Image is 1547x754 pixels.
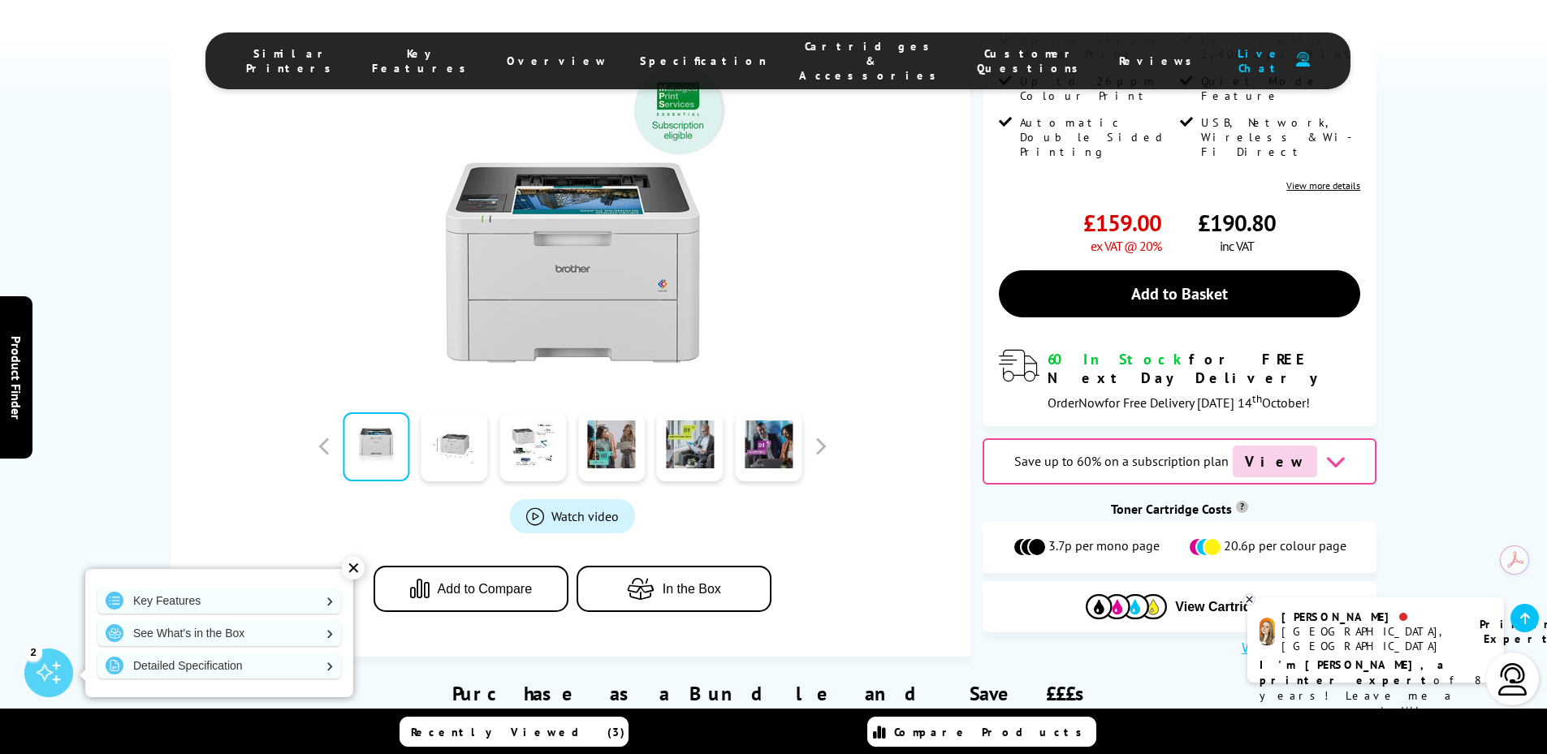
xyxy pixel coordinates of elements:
span: Overview [507,54,607,68]
img: user-headset-light.svg [1497,663,1529,696]
sup: Cost per page [1236,501,1248,513]
a: Product_All_Videos [510,499,635,533]
a: Add to Basket [999,270,1360,317]
div: modal_delivery [999,350,1360,410]
span: Reviews [1119,54,1200,68]
a: Key Features [97,588,341,614]
span: In the Box [663,582,721,597]
span: Save up to 60% on a subscription plan [1014,453,1229,469]
span: View [1233,446,1317,477]
span: Recently Viewed (3) [411,725,625,739]
div: [PERSON_NAME] [1281,610,1459,624]
img: Brother HL-L3240CDW [413,55,732,373]
button: What is 5% coverage? [1237,640,1376,657]
div: for FREE Next Day Delivery [1048,350,1360,387]
span: £190.80 [1198,208,1276,238]
span: Add to Compare [438,582,533,597]
span: 60 In Stock [1048,350,1189,368]
a: Compare Products [867,717,1096,747]
span: Watch video [551,508,619,524]
img: amy-livechat.png [1260,618,1275,646]
span: Cartridges & Accessories [799,39,944,83]
span: Order for Free Delivery [DATE] 14 October! [1048,394,1310,411]
img: user-headset-duotone.svg [1296,52,1310,67]
span: Live Chat [1233,46,1288,75]
div: Purchase as a Bundle and Save £££s [171,657,1377,735]
span: USB, Network, Wireless & Wi-Fi Direct [1201,115,1357,159]
div: [GEOGRAPHIC_DATA], [GEOGRAPHIC_DATA] [1281,624,1459,653]
button: In the Box [577,566,771,612]
span: Product Finder [8,335,24,419]
span: 3.7p per mono page [1048,537,1160,557]
b: I'm [PERSON_NAME], a printer expert [1260,657,1449,687]
p: of 8 years! Leave me a message and I'll respond ASAP [1260,657,1492,735]
span: £159.00 [1083,208,1161,238]
span: ex VAT @ 20% [1091,238,1161,254]
span: Key Features [372,46,474,75]
a: Detailed Specification [97,653,341,679]
button: View Cartridges [995,593,1364,620]
span: Compare Products [894,725,1091,739]
span: View Cartridges [1175,600,1273,614]
div: 2 [24,643,42,661]
a: Recently Viewed (3) [400,717,629,747]
span: 20.6p per colour page [1224,537,1346,557]
a: View more details [1286,179,1360,192]
a: See What's in the Box [97,620,341,646]
img: Cartridges [1086,594,1167,619]
sup: th [1252,391,1262,406]
span: Similar Printers [246,46,339,75]
span: inc VAT [1220,238,1254,254]
span: Now [1078,394,1104,411]
span: Specification [640,54,767,68]
span: Automatic Double Sided Printing [1020,115,1176,159]
div: ✕ [342,557,365,580]
button: Add to Compare [374,566,568,612]
span: Customer Questions [977,46,1087,75]
div: Toner Cartridge Costs [983,501,1376,517]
